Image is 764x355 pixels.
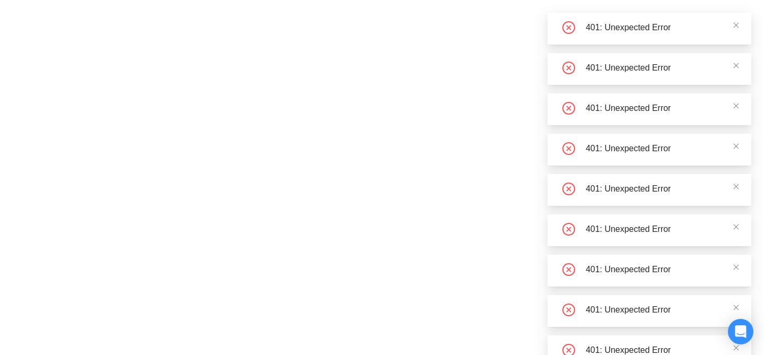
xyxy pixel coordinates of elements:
[562,102,575,115] span: close-circle
[562,304,575,316] span: close-circle
[733,304,740,311] span: close
[733,183,740,190] span: close
[562,62,575,74] span: close-circle
[586,183,739,195] div: 401: Unexpected Error
[562,263,575,276] span: close-circle
[586,223,739,236] div: 401: Unexpected Error
[562,142,575,155] span: close-circle
[586,21,739,34] div: 401: Unexpected Error
[733,344,740,351] span: close
[733,143,740,150] span: close
[733,22,740,29] span: close
[562,21,575,34] span: close-circle
[733,264,740,271] span: close
[586,62,739,74] div: 401: Unexpected Error
[733,62,740,69] span: close
[562,183,575,195] span: close-circle
[586,304,739,316] div: 401: Unexpected Error
[733,223,740,230] span: close
[562,223,575,236] span: close-circle
[586,263,739,276] div: 401: Unexpected Error
[728,319,753,344] div: Open Intercom Messenger
[586,102,739,115] div: 401: Unexpected Error
[586,142,739,155] div: 401: Unexpected Error
[733,102,740,109] span: close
